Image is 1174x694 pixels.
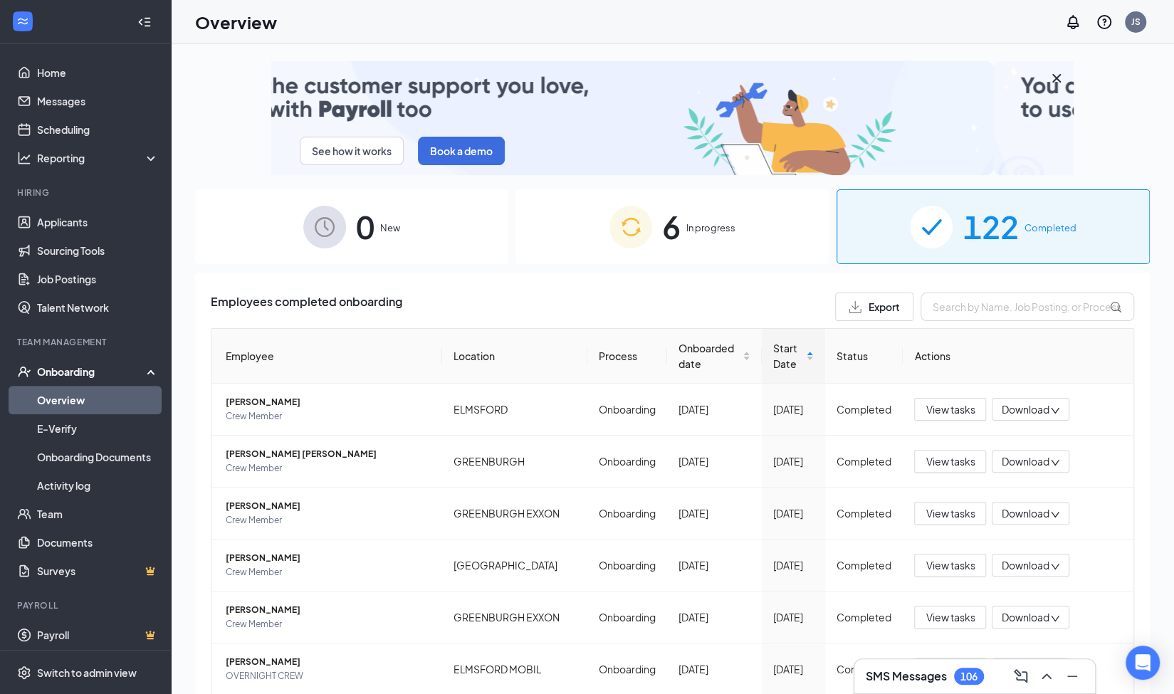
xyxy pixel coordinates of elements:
[226,461,431,475] span: Crew Member
[17,186,156,199] div: Hiring
[37,528,159,557] a: Documents
[271,61,1074,175] img: payroll-small.gif
[926,505,975,521] span: View tasks
[226,447,431,461] span: [PERSON_NAME] [PERSON_NAME]
[587,384,667,436] td: Onboarding
[773,557,814,573] div: [DATE]
[835,293,913,321] button: Export
[587,540,667,592] td: Onboarding
[678,609,750,625] div: [DATE]
[926,401,975,417] span: View tasks
[37,557,159,585] a: SurveysCrown
[686,221,735,235] span: In progress
[1050,562,1060,572] span: down
[1050,614,1060,624] span: down
[17,666,31,680] svg: Settings
[37,386,159,414] a: Overview
[773,453,814,469] div: [DATE]
[773,609,814,625] div: [DATE]
[773,401,814,417] div: [DATE]
[1012,668,1029,685] svg: ComposeMessage
[195,10,277,34] h1: Overview
[1001,506,1049,521] span: Download
[1035,665,1058,688] button: ChevronUp
[418,137,505,165] button: Book a demo
[137,15,152,29] svg: Collapse
[442,488,587,540] td: GREENBURGH EXXON
[226,617,431,631] span: Crew Member
[37,666,137,680] div: Switch to admin view
[226,395,431,409] span: [PERSON_NAME]
[1064,668,1081,685] svg: Minimize
[921,293,1134,321] input: Search by Name, Job Posting, or Process
[837,661,891,677] div: Completed
[356,202,374,251] span: 0
[37,414,159,443] a: E-Verify
[926,609,975,625] span: View tasks
[37,151,159,165] div: Reporting
[37,58,159,87] a: Home
[1064,14,1081,31] svg: Notifications
[869,302,900,312] span: Export
[380,221,400,235] span: New
[914,606,986,629] button: View tasks
[837,401,891,417] div: Completed
[1096,14,1113,31] svg: QuestionInfo
[587,436,667,488] td: Onboarding
[963,202,1018,251] span: 122
[226,603,431,617] span: [PERSON_NAME]
[866,668,947,684] h3: SMS Messages
[442,540,587,592] td: [GEOGRAPHIC_DATA]
[211,329,442,384] th: Employee
[226,409,431,424] span: Crew Member
[1001,402,1049,417] span: Download
[926,557,975,573] span: View tasks
[667,329,762,384] th: Onboarded date
[960,671,978,683] div: 106
[914,502,986,525] button: View tasks
[587,592,667,643] td: Onboarding
[442,329,587,384] th: Location
[678,557,750,573] div: [DATE]
[1061,665,1084,688] button: Minimize
[16,14,30,28] svg: WorkstreamLogo
[837,453,891,469] div: Completed
[1050,510,1060,520] span: down
[587,329,667,384] th: Process
[211,293,402,321] span: Employees completed onboarding
[1001,610,1049,625] span: Download
[837,557,891,573] div: Completed
[1024,221,1076,235] span: Completed
[1001,454,1049,469] span: Download
[926,453,975,469] span: View tasks
[300,137,404,165] button: See how it works
[442,592,587,643] td: GREENBURGH EXXON
[678,505,750,521] div: [DATE]
[226,551,431,565] span: [PERSON_NAME]
[914,450,986,473] button: View tasks
[17,151,31,165] svg: Analysis
[226,565,431,579] span: Crew Member
[914,398,986,421] button: View tasks
[17,364,31,379] svg: UserCheck
[37,265,159,293] a: Job Postings
[1131,16,1141,28] div: JS
[226,669,431,683] span: OVERNIGHT CREW
[773,661,814,677] div: [DATE]
[825,329,903,384] th: Status
[37,293,159,322] a: Talent Network
[1048,70,1065,87] svg: Cross
[226,499,431,513] span: [PERSON_NAME]
[37,236,159,265] a: Sourcing Tools
[678,661,750,677] div: [DATE]
[837,505,891,521] div: Completed
[837,609,891,625] div: Completed
[17,599,156,611] div: Payroll
[662,202,681,251] span: 6
[1038,668,1055,685] svg: ChevronUp
[37,115,159,144] a: Scheduling
[1010,665,1032,688] button: ComposeMessage
[37,500,159,528] a: Team
[226,513,431,527] span: Crew Member
[37,443,159,471] a: Onboarding Documents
